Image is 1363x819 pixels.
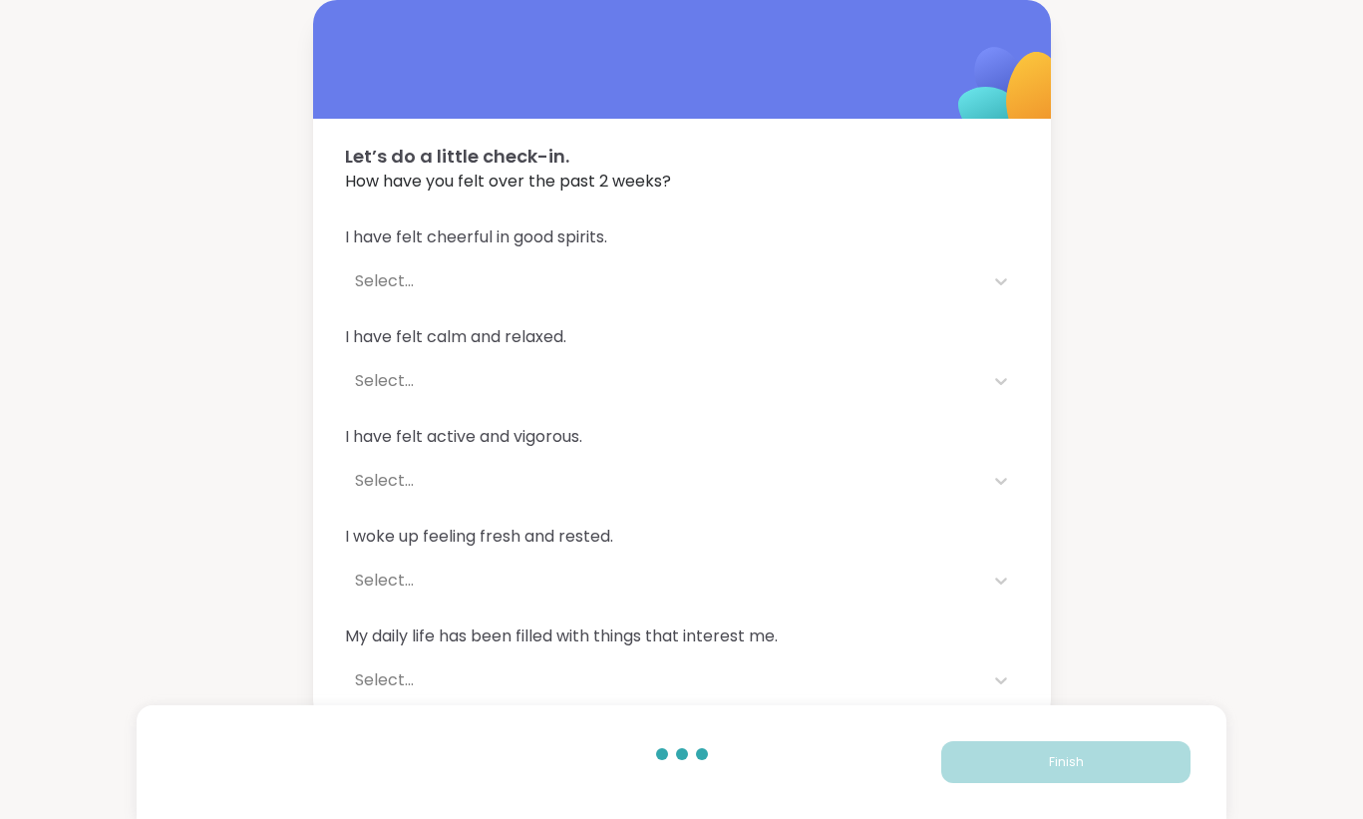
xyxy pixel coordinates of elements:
span: I have felt calm and relaxed. [345,325,1019,349]
span: I have felt active and vigorous. [345,425,1019,449]
div: Select... [355,469,973,493]
div: Select... [355,569,973,593]
span: I woke up feeling fresh and rested. [345,525,1019,549]
span: Finish [1049,753,1084,771]
span: I have felt cheerful in good spirits. [345,225,1019,249]
button: Finish [941,741,1191,783]
span: My daily life has been filled with things that interest me. [345,624,1019,648]
div: Select... [355,369,973,393]
div: Select... [355,668,973,692]
div: Select... [355,269,973,293]
span: Let’s do a little check-in. [345,143,1019,170]
span: How have you felt over the past 2 weeks? [345,170,1019,194]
